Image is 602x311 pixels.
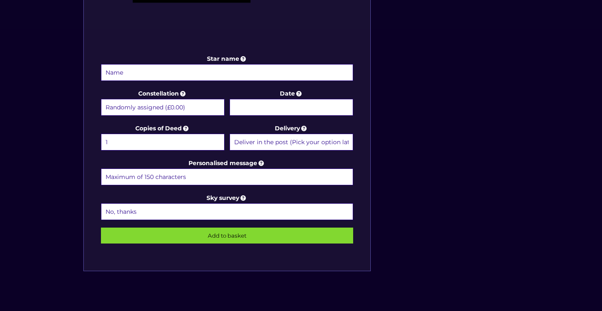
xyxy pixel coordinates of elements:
[230,123,353,152] label: Delivery
[101,168,354,185] input: Personalised message
[101,64,354,81] input: Star name
[101,228,354,244] input: Add to basket
[101,158,354,187] label: Personalised message
[101,134,225,150] select: Copies of Deed
[101,88,225,117] label: Constellation
[101,123,225,152] label: Copies of Deed
[230,134,353,150] select: Delivery
[230,88,353,117] label: Date
[101,54,354,82] label: Star name
[230,99,353,116] input: Date
[101,203,354,220] select: Sky survey
[207,194,248,202] a: Sky survey
[101,99,225,116] select: Constellation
